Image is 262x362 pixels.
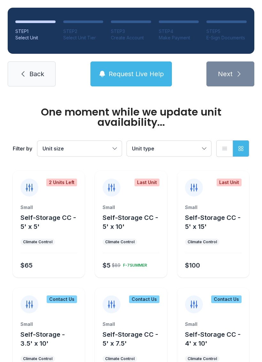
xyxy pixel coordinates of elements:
div: $89 [112,262,120,269]
span: Back [29,69,44,78]
span: Self-Storage - 3.5' x 10' [20,331,65,347]
div: One moment while we update unit availability... [13,107,249,127]
button: Self-Storage - 3.5' x 10' [20,330,82,348]
div: Small [103,204,159,211]
button: Unit size [37,141,122,156]
div: STEP 5 [206,28,247,35]
div: Small [103,321,159,327]
button: Self-Storage CC - 5' x 15' [185,213,247,231]
div: $100 [185,261,200,270]
div: Climate Control [188,239,217,245]
div: Contact Us [129,295,159,303]
div: Climate Control [105,356,135,361]
div: Last Unit [135,179,159,186]
span: Self-Storage CC - 5' x 5' [20,214,76,230]
div: $5 [103,261,111,270]
button: Self-Storage CC - 5' x 10' [103,213,164,231]
div: Create Account [111,35,151,41]
span: Unit type [132,145,154,152]
span: Next [218,69,233,78]
span: Unit size [42,145,64,152]
button: Self-Storage CC - 4' x 10' [185,330,247,348]
div: Climate Control [23,356,52,361]
div: Small [20,204,77,211]
div: Climate Control [23,239,52,245]
div: STEP 1 [15,28,56,35]
div: STEP 4 [159,28,199,35]
div: Select Unit [15,35,56,41]
div: STEP 3 [111,28,151,35]
div: F-7SUMMER [120,260,147,268]
span: Self-Storage CC - 5' x 15' [185,214,241,230]
div: Select Unit Tier [63,35,104,41]
div: Last Unit [217,179,242,186]
button: Self-Storage CC - 5' x 5' [20,213,82,231]
button: Self-Storage CC - 5' x 7.5' [103,330,164,348]
div: Climate Control [188,356,217,361]
div: Contact Us [47,295,77,303]
span: Self-Storage CC - 5' x 7.5' [103,331,158,347]
span: Request Live Help [109,69,164,78]
div: Small [20,321,77,327]
div: 2 Units Left [46,179,77,186]
div: $65 [20,261,33,270]
button: Unit type [127,141,211,156]
div: Small [185,321,242,327]
div: E-Sign Documents [206,35,247,41]
div: Contact Us [211,295,242,303]
div: Climate Control [105,239,135,245]
span: Self-Storage CC - 4' x 10' [185,331,241,347]
span: Self-Storage CC - 5' x 10' [103,214,158,230]
div: Filter by [13,145,32,152]
div: Small [185,204,242,211]
div: Make Payment [159,35,199,41]
div: STEP 2 [63,28,104,35]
